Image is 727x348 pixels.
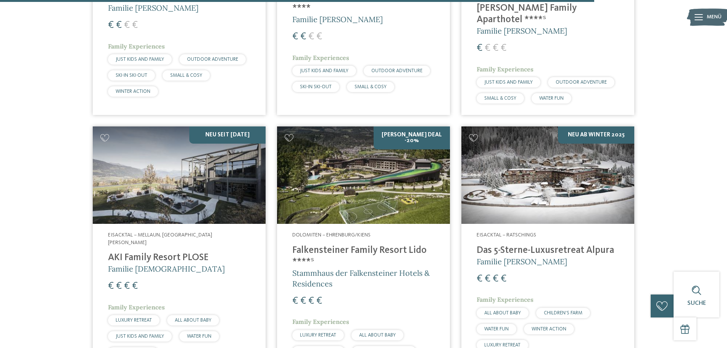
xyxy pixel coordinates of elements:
[477,257,567,266] span: Familie [PERSON_NAME]
[108,303,165,311] span: Family Experiences
[116,73,147,78] span: SKI-IN SKI-OUT
[292,296,298,306] span: €
[116,20,122,30] span: €
[484,311,521,316] span: ALL ABOUT BABY
[132,281,138,291] span: €
[292,54,349,62] span: Family Experiences
[170,73,202,78] span: SMALL & COSY
[93,126,266,224] img: Familienhotels gesucht? Hier findet ihr die besten!
[292,232,371,238] span: Dolomiten – Ehrenburg/Kiens
[532,327,566,332] span: WINTER ACTION
[108,3,198,13] span: Familie [PERSON_NAME]
[116,281,122,291] span: €
[477,296,534,303] span: Family Experiences
[484,343,521,348] span: LUXURY RETREAT
[477,274,482,284] span: €
[292,32,298,42] span: €
[292,15,383,24] span: Familie [PERSON_NAME]
[493,274,498,284] span: €
[300,333,336,338] span: LUXURY RETREAT
[687,300,706,306] span: Suche
[544,311,582,316] span: CHILDREN’S FARM
[277,126,450,224] img: Familienhotels gesucht? Hier findet ihr die besten!
[124,281,130,291] span: €
[477,26,567,36] span: Familie [PERSON_NAME]
[292,245,435,268] h4: Falkensteiner Family Resort Lido ****ˢ
[485,274,490,284] span: €
[175,318,211,323] span: ALL ABOUT BABY
[477,65,534,73] span: Family Experiences
[108,252,250,264] h4: AKI Family Resort PLOSE
[484,96,516,101] span: SMALL & COSY
[300,84,332,89] span: SKI-IN SKI-OUT
[501,43,506,53] span: €
[124,20,130,30] span: €
[300,296,306,306] span: €
[371,68,422,73] span: OUTDOOR ADVENTURE
[116,57,164,62] span: JUST KIDS AND FAMILY
[108,20,114,30] span: €
[132,20,138,30] span: €
[108,281,114,291] span: €
[501,274,506,284] span: €
[484,327,509,332] span: WATER FUN
[116,318,152,323] span: LUXURY RETREAT
[461,126,634,224] img: Familienhotels gesucht? Hier findet ihr die besten!
[108,232,212,245] span: Eisacktal – Mellaun, [GEOGRAPHIC_DATA][PERSON_NAME]
[308,296,314,306] span: €
[556,80,607,85] span: OUTDOOR ADVENTURE
[477,232,536,238] span: Eisacktal – Ratschings
[316,296,322,306] span: €
[108,42,165,50] span: Family Experiences
[300,68,348,73] span: JUST KIDS AND FAMILY
[116,89,150,94] span: WINTER ACTION
[359,333,396,338] span: ALL ABOUT BABY
[484,80,533,85] span: JUST KIDS AND FAMILY
[493,43,498,53] span: €
[116,334,164,339] span: JUST KIDS AND FAMILY
[187,334,211,339] span: WATER FUN
[108,264,225,274] span: Familie [DEMOGRAPHIC_DATA]
[292,268,430,288] span: Stammhaus der Falkensteiner Hotels & Residences
[187,57,238,62] span: OUTDOOR ADVENTURE
[477,43,482,53] span: €
[300,32,306,42] span: €
[485,43,490,53] span: €
[539,96,564,101] span: WATER FUN
[308,32,314,42] span: €
[316,32,322,42] span: €
[292,318,349,325] span: Family Experiences
[355,84,387,89] span: SMALL & COSY
[477,245,619,256] h4: Das 5-Sterne-Luxusretreat Alpura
